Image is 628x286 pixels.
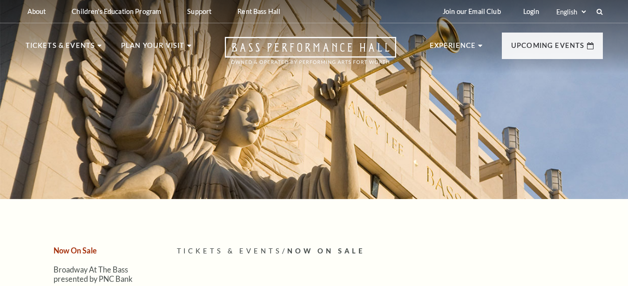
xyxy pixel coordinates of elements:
[54,265,133,283] a: Broadway At The Bass presented by PNC Bank
[237,7,280,15] p: Rent Bass Hall
[554,7,587,16] select: Select:
[511,40,585,57] p: Upcoming Events
[430,40,476,57] p: Experience
[177,247,283,255] span: Tickets & Events
[287,247,365,255] span: Now On Sale
[72,7,161,15] p: Children's Education Program
[187,7,211,15] p: Support
[54,246,97,255] a: Now On Sale
[27,7,46,15] p: About
[26,40,95,57] p: Tickets & Events
[121,40,185,57] p: Plan Your Visit
[177,246,603,257] p: /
